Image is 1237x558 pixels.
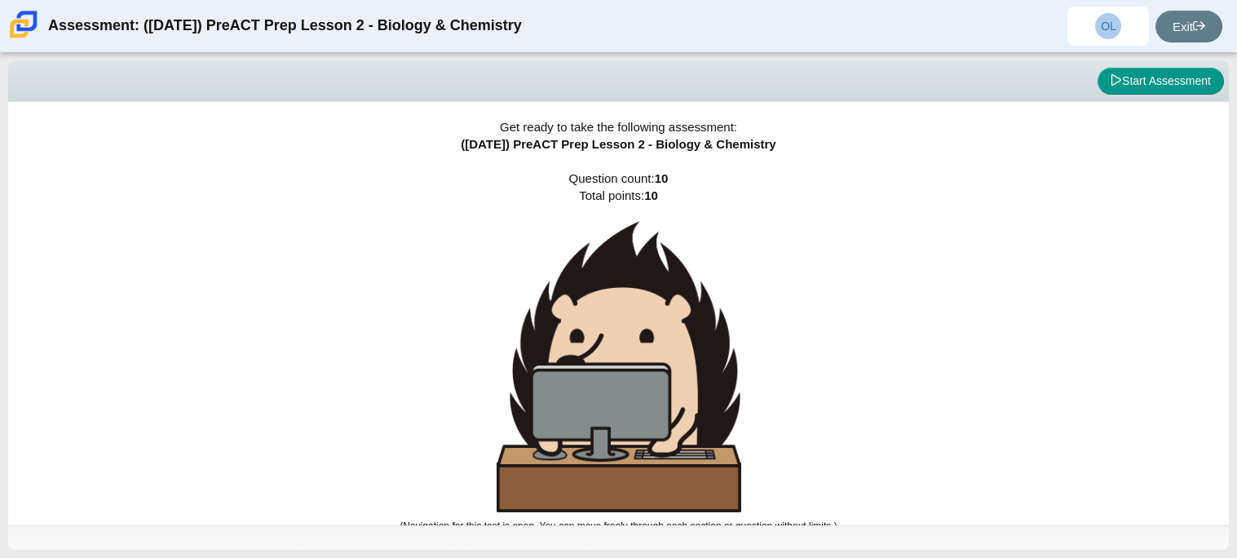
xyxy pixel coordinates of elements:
[1101,20,1116,32] span: OL
[500,120,737,134] span: Get ready to take the following assessment:
[461,137,775,151] span: ([DATE]) PreACT Prep Lesson 2 - Biology & Chemistry
[7,30,41,44] a: Carmen School of Science & Technology
[1098,68,1224,95] button: Start Assessment
[400,520,837,532] small: (Navigation for this test is open. You can move freely through each section or question without l...
[1155,11,1222,42] a: Exit
[400,171,837,532] span: Question count: Total points:
[48,7,522,46] div: Assessment: ([DATE]) PreACT Prep Lesson 2 - Biology & Chemistry
[497,221,741,512] img: hedgehog-behind-computer-large.png
[644,188,658,202] b: 10
[7,7,41,42] img: Carmen School of Science & Technology
[655,171,669,185] b: 10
